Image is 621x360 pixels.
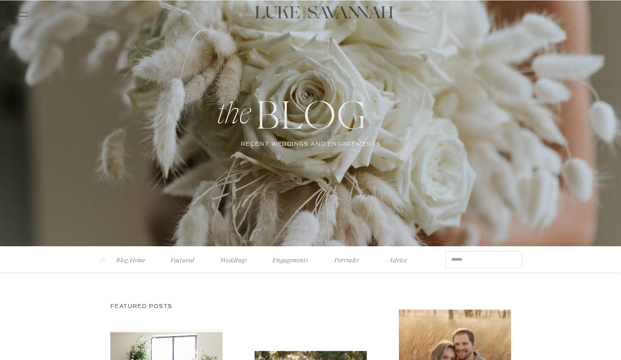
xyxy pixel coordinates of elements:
h1: blog [221,96,400,135]
a: Blog Home [115,254,146,263]
p: the [217,98,271,128]
p: FEATURED POSTS [110,302,183,312]
a: Engagements [270,254,310,263]
a: Featured [167,254,197,263]
a: Weddings [218,254,249,263]
a: Advice [383,254,413,263]
p: RECENT Weddings AND engagements [229,140,393,149]
a: Portraits [331,254,362,263]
